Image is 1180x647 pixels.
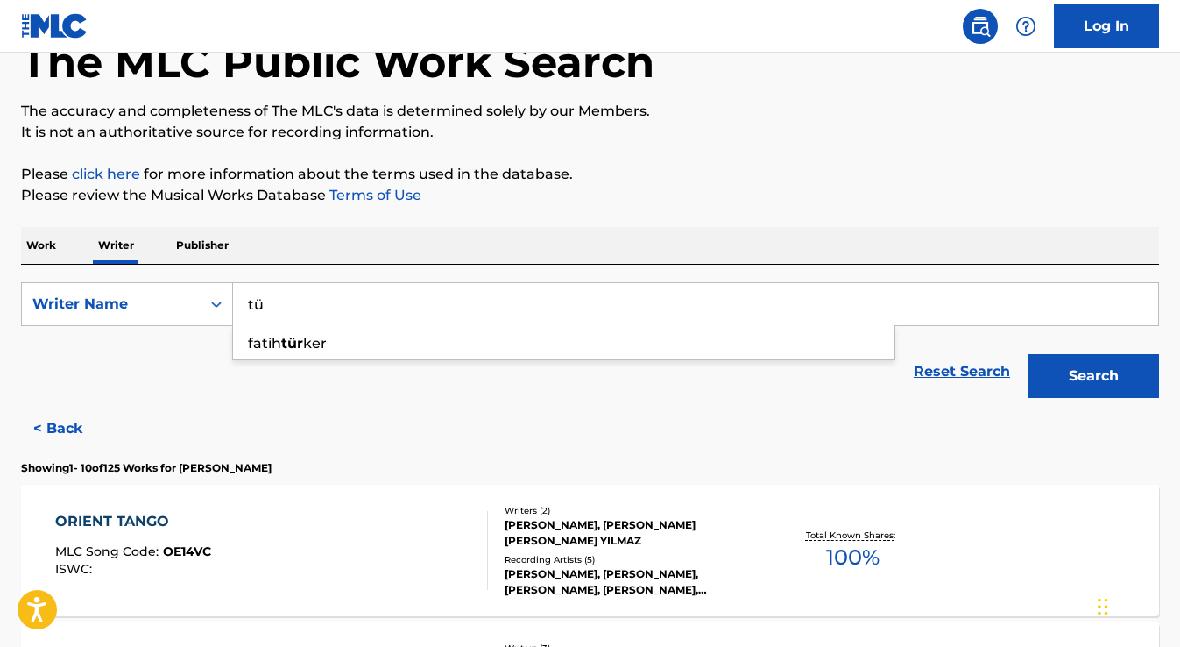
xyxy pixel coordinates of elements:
[21,407,126,451] button: < Back
[21,185,1159,206] p: Please review the Musical Works Database
[21,13,88,39] img: MLC Logo
[1028,354,1159,398] button: Search
[21,164,1159,185] p: Please for more information about the terms used in the database.
[21,36,654,89] h1: The MLC Public Work Search
[963,9,998,44] a: Public Search
[970,16,991,37] img: search
[21,460,272,476] p: Showing 1 - 10 of 125 Works for [PERSON_NAME]
[806,529,900,542] p: Total Known Shares:
[21,282,1159,407] form: Search Form
[32,294,190,315] div: Writer Name
[72,166,140,182] a: click here
[326,187,421,203] a: Terms of Use
[55,561,96,577] span: ISWC :
[281,335,303,352] strong: tür
[55,511,211,532] div: ORIENT TANGO
[21,122,1159,143] p: It is not an authoritative source for recording information.
[1092,563,1180,647] iframe: Chat Widget
[505,517,759,549] div: [PERSON_NAME], [PERSON_NAME] [PERSON_NAME] YILMAZ
[21,485,1159,616] a: ORIENT TANGOMLC Song Code:OE14VCISWC:Writers (2)[PERSON_NAME], [PERSON_NAME] [PERSON_NAME] YILMAZ...
[1008,9,1043,44] div: Help
[21,227,61,264] p: Work
[1054,4,1159,48] a: Log In
[826,542,880,573] span: 100 %
[505,553,759,566] div: Recording Artists ( 5 )
[248,335,281,352] span: fatih
[505,566,759,598] div: [PERSON_NAME], [PERSON_NAME], [PERSON_NAME], [PERSON_NAME], [PERSON_NAME] [PERSON_NAME]
[303,335,327,352] span: ker
[21,101,1159,122] p: The accuracy and completeness of The MLC's data is determined solely by our Members.
[1092,563,1180,647] div: Sohbet Aracı
[93,227,139,264] p: Writer
[905,352,1019,391] a: Reset Search
[171,227,234,264] p: Publisher
[1098,580,1108,633] div: Sürükle
[163,544,211,559] span: OE14VC
[55,544,163,559] span: MLC Song Code :
[1015,16,1036,37] img: help
[505,504,759,517] div: Writers ( 2 )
